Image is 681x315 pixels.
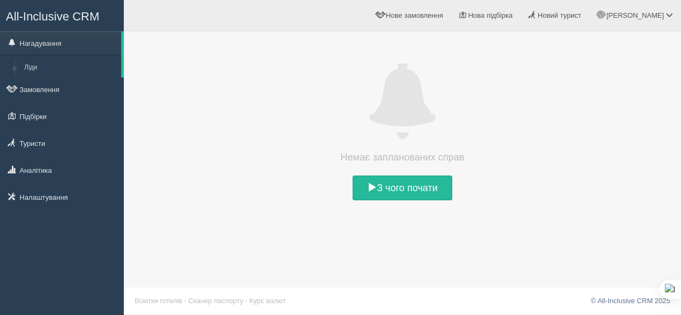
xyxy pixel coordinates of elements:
[386,11,443,19] span: Нове замовлення
[322,150,483,165] h4: Немає запланованих справ
[1,1,123,30] a: All-Inclusive CRM
[188,297,243,305] a: Сканер паспорту
[353,176,452,200] a: З чого почати
[6,10,100,23] span: All-Inclusive CRM
[468,11,513,19] span: Нова підбірка
[538,11,581,19] span: Новий турист
[245,297,248,305] span: ·
[184,297,186,305] span: ·
[591,297,670,305] a: © All-Inclusive CRM 2025
[19,58,121,78] a: Ліди
[135,297,182,305] a: Візитки готелів
[606,11,664,19] span: [PERSON_NAME]
[249,297,286,305] a: Курс валют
